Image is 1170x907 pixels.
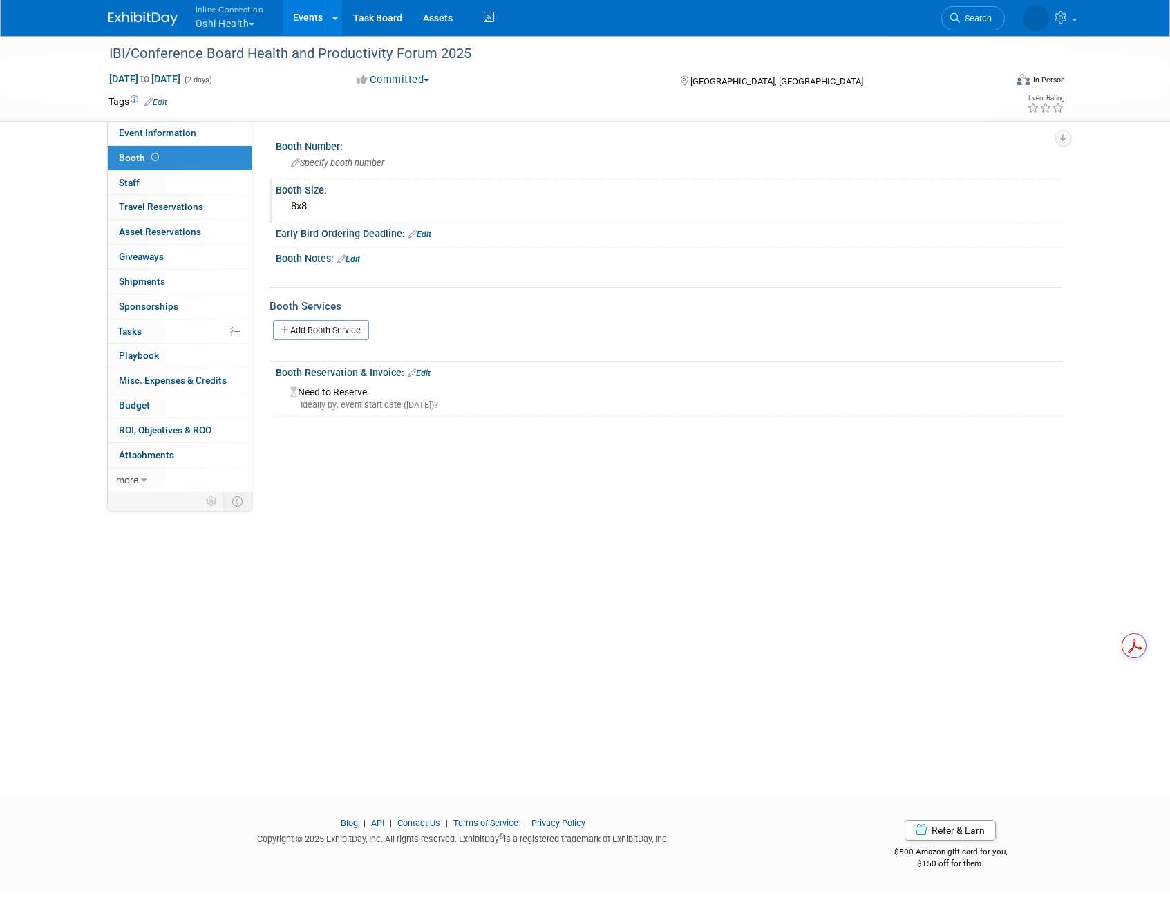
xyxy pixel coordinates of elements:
[144,97,167,107] a: Edit
[386,818,395,828] span: |
[839,837,1062,869] div: $500 Amazon gift card for you,
[520,818,529,828] span: |
[119,152,162,163] span: Booth
[108,418,252,442] a: ROI, Objectives & ROO
[352,73,435,87] button: Committed
[108,443,252,467] a: Attachments
[119,350,159,361] span: Playbook
[108,95,167,109] td: Tags
[408,368,431,378] a: Edit
[360,818,369,828] span: |
[276,180,1062,197] div: Booth Size:
[960,13,992,24] span: Search
[337,254,360,264] a: Edit
[223,492,252,510] td: Toggle Event Tabs
[119,301,178,312] span: Sponsorships
[453,818,518,828] a: Terms of Service
[286,196,1052,217] div: 8x8
[108,146,252,170] a: Booth
[108,121,252,145] a: Event Information
[119,127,196,138] span: Event Information
[108,344,252,368] a: Playbook
[108,468,252,492] a: more
[286,382,1052,411] div: Need to Reserve
[108,393,252,418] a: Budget
[923,72,1066,93] div: Event Format
[119,177,140,188] span: Staff
[108,195,252,219] a: Travel Reservations
[200,492,224,510] td: Personalize Event Tab Strip
[1023,5,1049,31] img: Brian Lew
[119,201,203,212] span: Travel Reservations
[941,6,1005,30] a: Search
[442,818,451,828] span: |
[108,319,252,344] a: Tasks
[371,818,384,828] a: API
[905,820,996,841] a: Refer & Earn
[116,474,138,485] span: more
[119,375,227,386] span: Misc. Expenses & Credits
[270,299,1062,314] div: Booth Services
[149,152,162,162] span: Booth not reserved yet
[108,220,252,244] a: Asset Reservations
[119,276,165,287] span: Shipments
[119,400,150,411] span: Budget
[117,326,142,337] span: Tasks
[108,171,252,195] a: Staff
[690,76,863,86] span: [GEOGRAPHIC_DATA], [GEOGRAPHIC_DATA]
[108,368,252,393] a: Misc. Expenses & Credits
[1027,95,1064,102] div: Event Rating
[119,251,164,262] span: Giveaways
[276,248,1062,266] div: Booth Notes:
[183,75,212,84] span: (2 days)
[108,270,252,294] a: Shipments
[196,2,263,17] span: Inline Connection
[119,424,211,436] span: ROI, Objectives & ROO
[290,399,1052,411] div: Ideally by: event start date ([DATE])?
[119,226,201,237] span: Asset Reservations
[108,245,252,269] a: Giveaways
[108,12,178,26] img: ExhibitDay
[1017,74,1030,85] img: Format-Inperson.png
[341,818,358,828] a: Blog
[408,230,431,239] a: Edit
[531,818,585,828] a: Privacy Policy
[839,858,1062,870] div: $150 off for them.
[138,73,151,84] span: to
[119,449,174,460] span: Attachments
[291,158,384,168] span: Specify booth number
[104,41,984,66] div: IBI/Conference Board Health and Productivity Forum 2025
[276,362,1062,380] div: Booth Reservation & Invoice:
[1032,75,1065,85] div: In-Person
[397,818,440,828] a: Contact Us
[499,832,504,840] sup: ®
[108,73,181,85] span: [DATE] [DATE]
[276,136,1062,153] div: Booth Number:
[276,223,1062,241] div: Early Bird Ordering Deadline:
[108,830,819,845] div: Copyright © 2025 ExhibitDay, Inc. All rights reserved. ExhibitDay is a registered trademark of Ex...
[108,294,252,319] a: Sponsorships
[273,320,369,340] a: Add Booth Service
